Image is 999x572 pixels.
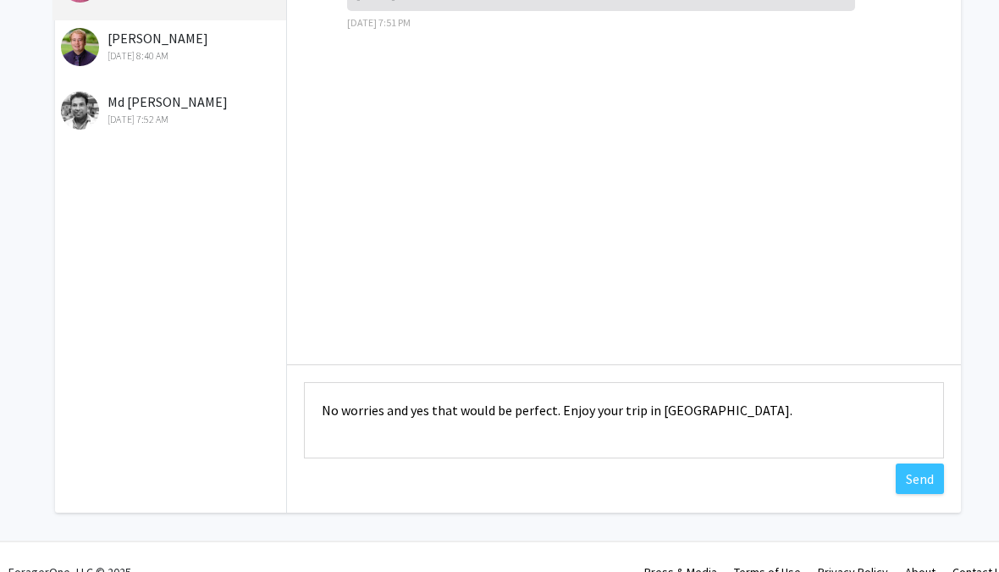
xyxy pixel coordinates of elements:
[61,92,282,127] div: Md [PERSON_NAME]
[61,28,99,66] img: Samuel Revolinski
[896,464,944,494] button: Send
[61,112,282,127] div: [DATE] 7:52 AM
[13,496,72,559] iframe: Chat
[347,16,411,29] span: [DATE] 7:51 PM
[61,28,282,64] div: [PERSON_NAME]
[304,382,944,458] textarea: Message
[61,48,282,64] div: [DATE] 8:40 AM
[61,92,99,130] img: Md Eunus Ali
